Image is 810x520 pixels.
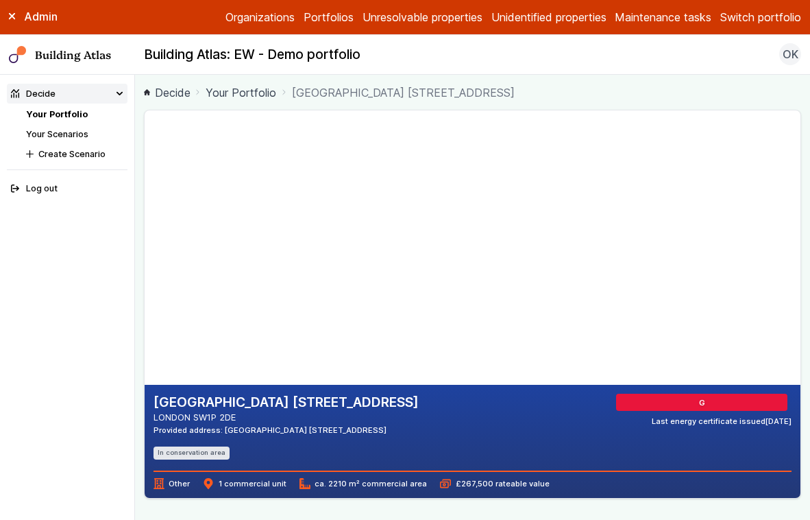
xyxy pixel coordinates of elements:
[9,46,27,64] img: main-0bbd2752.svg
[363,9,482,25] a: Unresolvable properties
[720,9,801,25] button: Switch portfolio
[225,9,295,25] a: Organizations
[779,43,801,65] button: OK
[144,84,191,101] a: Decide
[783,46,798,62] span: OK
[154,447,230,460] li: In conservation area
[154,394,419,412] h2: [GEOGRAPHIC_DATA] [STREET_ADDRESS]
[144,46,360,64] h2: Building Atlas: EW - Demo portfolio
[154,478,190,489] span: Other
[304,9,354,25] a: Portfolios
[765,416,791,426] time: [DATE]
[491,9,606,25] a: Unidentified properties
[26,129,88,139] a: Your Scenarios
[7,84,128,104] summary: Decide
[7,179,128,199] button: Log out
[22,144,127,164] button: Create Scenario
[299,478,427,489] span: ca. 2210 m² commercial area
[154,425,419,436] div: Provided address: [GEOGRAPHIC_DATA] [STREET_ADDRESS]
[154,411,419,424] address: LONDON SW1P 2DE
[701,397,707,408] span: G
[206,84,276,101] a: Your Portfolio
[11,87,56,100] div: Decide
[652,416,791,427] div: Last energy certificate issued
[203,478,286,489] span: 1 commercial unit
[26,109,88,119] a: Your Portfolio
[615,9,711,25] a: Maintenance tasks
[440,478,549,489] span: £267,500 rateable value
[292,84,515,101] span: [GEOGRAPHIC_DATA] [STREET_ADDRESS]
